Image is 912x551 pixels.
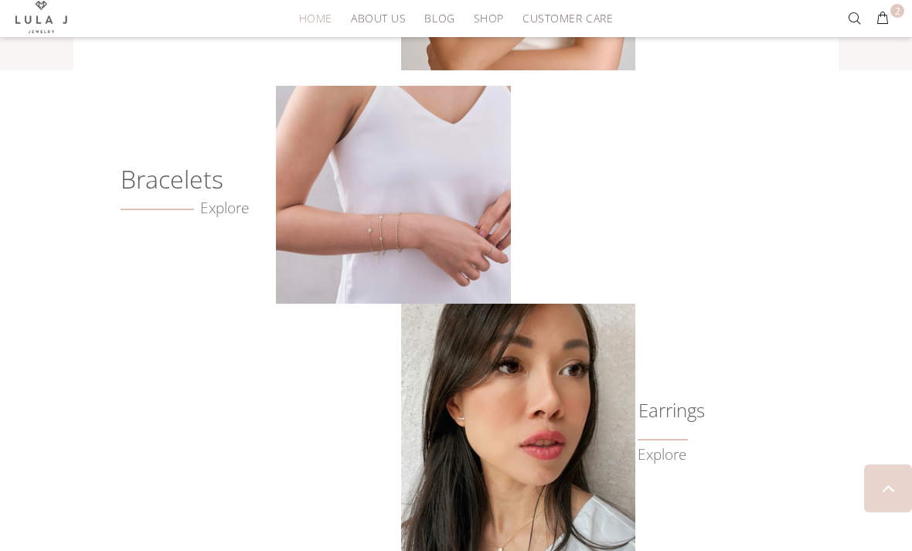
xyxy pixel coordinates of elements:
span: Blog [424,12,454,24]
a: BACK TO TOP [864,464,912,512]
span: Customer Care [522,12,613,24]
a: Earrings [638,403,698,418]
button: 2 [869,6,897,31]
img: Crafted Gold Bracelets from Lula J Jewelry [276,86,510,304]
a: Customer Care [513,6,613,30]
a: Explore [121,199,249,217]
a: Shop [465,6,513,30]
a: About Us [342,6,415,30]
a: HOME [290,6,342,30]
a: Explore [638,446,686,464]
a: Blog [415,6,464,30]
span: HOME [299,12,332,24]
h6: Bracelets [121,172,260,187]
span: About Us [351,12,406,24]
span: Shop [474,12,504,24]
